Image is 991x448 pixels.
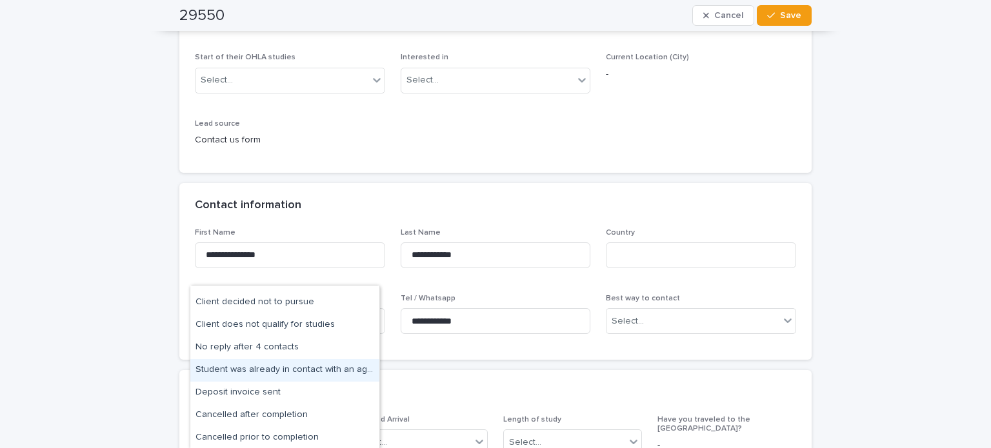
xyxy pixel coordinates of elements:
div: Cancelled after completion [190,404,379,427]
div: Select... [406,73,439,87]
span: Cancel [714,11,743,20]
button: Save [757,5,812,26]
div: Select... [612,315,644,328]
span: Have you traveled to the [GEOGRAPHIC_DATA]? [657,416,750,433]
div: No reply after 4 contacts [190,336,379,359]
span: Country [606,229,635,237]
button: Cancel [692,5,754,26]
span: Lead source [195,120,240,128]
p: - [606,68,796,81]
span: Save [780,11,801,20]
span: Last Name [401,229,441,237]
div: Select... [201,73,233,87]
p: Contact us form [195,133,385,147]
span: First Name [195,229,235,237]
div: Client does not qualify for studies [190,314,379,336]
span: Tel / Whatsapp [401,295,455,302]
span: Current Location (City) [606,54,689,61]
span: Length of study [503,416,561,424]
div: Client decided not to pursue [190,291,379,314]
h2: 29550 [179,6,225,25]
span: Start of their OHLA studies [195,54,295,61]
span: Interested in [401,54,448,61]
span: Best way to contact [606,295,680,302]
div: Student was already in contact with an agent [190,359,379,382]
h2: Contact information [195,199,301,213]
div: Deposit invoice sent [190,382,379,404]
